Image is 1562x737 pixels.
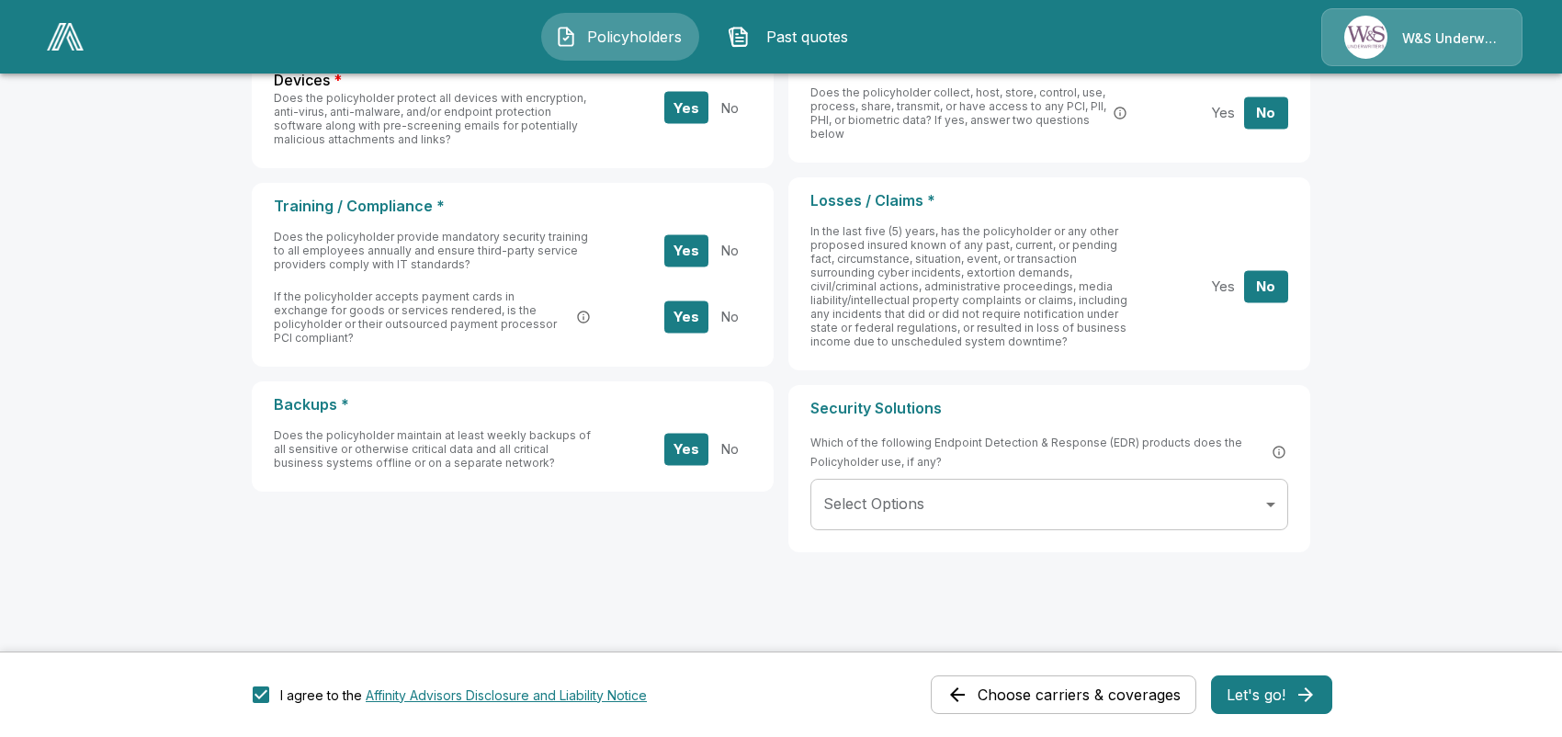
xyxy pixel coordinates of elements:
[931,675,1196,714] button: Choose carriers & coverages
[757,26,858,48] span: Past quotes
[823,494,924,513] span: Select Options
[1201,270,1245,302] button: Yes
[728,26,750,48] img: Past quotes Icon
[274,91,586,146] span: Does the policyholder protect all devices with encryption, anti-virus, anti-malware, and/or endpo...
[274,289,571,345] span: If the policyholder accepts payment cards in exchange for goods or services rendered, is the poli...
[810,479,1288,530] div: Without label
[810,85,1107,141] span: Does the policyholder collect, host, store, control, use, process, share, transmit, or have acces...
[664,301,708,334] button: Yes
[274,428,591,470] span: Does the policyholder maintain at least weekly backups of all sensitive or otherwise critical dat...
[274,230,588,271] span: Does the policyholder provide mandatory security training to all employees annually and ensure th...
[810,192,1288,210] p: Losses / Claims *
[1244,97,1288,130] button: No
[280,686,647,705] div: I agree to the
[707,301,752,334] button: No
[584,26,685,48] span: Policyholders
[1270,443,1288,461] button: EDR (Endpoint Detection and Response) is a cybersecurity technology that continuously monitors an...
[1211,675,1332,714] button: Let's go!
[707,433,752,465] button: No
[555,26,577,48] img: Policyholders Icon
[274,198,752,215] p: Training / Compliance *
[664,92,708,124] button: Yes
[541,13,699,61] button: Policyholders IconPolicyholders
[366,686,647,705] button: I agree to the
[574,308,593,326] button: PCI DSS (Payment Card Industry Data Security Standard) is a set of security standards designed to...
[707,92,752,124] button: No
[664,433,708,465] button: Yes
[1244,270,1288,302] button: No
[714,13,872,61] button: Past quotes IconPast quotes
[664,234,708,266] button: Yes
[1111,104,1129,122] button: PCI: Payment card information. PII: Personally Identifiable Information (names, SSNs, addresses)....
[274,396,752,414] p: Backups *
[707,234,752,266] button: No
[47,23,84,51] img: AA Logo
[810,224,1127,348] span: In the last five (5) years, has the policyholder or any other proposed insured known of any past,...
[810,400,1288,417] p: Security Solutions
[1201,97,1245,130] button: Yes
[810,433,1288,471] span: Which of the following Endpoint Detection & Response (EDR) products does the Policyholder use, if...
[274,70,330,91] span: Devices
